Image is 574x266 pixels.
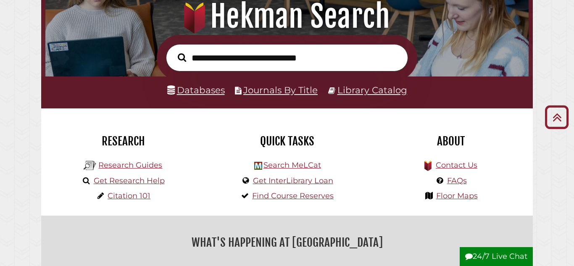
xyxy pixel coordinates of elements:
[108,191,150,200] a: Citation 101
[447,176,467,185] a: FAQs
[47,134,199,148] h2: Research
[254,162,262,170] img: Hekman Library Logo
[94,176,165,185] a: Get Research Help
[375,134,527,148] h2: About
[436,161,477,170] a: Contact Us
[243,84,318,95] a: Journals By Title
[174,51,190,64] button: Search
[178,53,186,62] i: Search
[211,134,363,148] h2: Quick Tasks
[542,110,572,124] a: Back to Top
[47,233,527,252] h2: What's Happening at [GEOGRAPHIC_DATA]
[84,159,96,172] img: Hekman Library Logo
[337,84,407,95] a: Library Catalog
[263,161,321,170] a: Search MeLCat
[436,191,478,200] a: Floor Maps
[98,161,162,170] a: Research Guides
[252,191,334,200] a: Find Course Reserves
[253,176,333,185] a: Get InterLibrary Loan
[167,84,225,95] a: Databases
